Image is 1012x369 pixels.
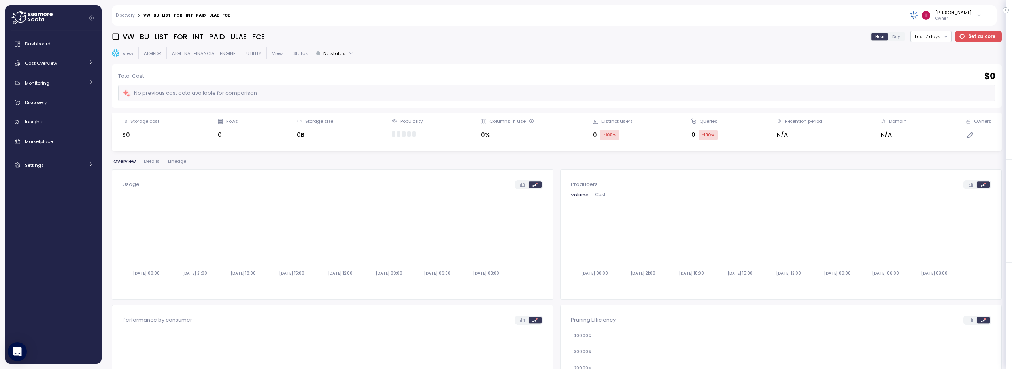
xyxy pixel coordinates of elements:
[595,192,606,197] span: Cost
[679,271,704,276] tspan: [DATE] 18:00
[123,89,257,98] div: No previous cost data available for comparison
[910,31,952,42] button: Last 7 days
[910,11,918,19] img: 68790ce639d2d68da1992664.PNG
[691,130,718,140] div: 0
[881,130,907,139] div: N/A
[305,118,333,124] div: Storage size
[600,130,619,140] div: -100 %
[133,271,160,276] tspan: [DATE] 00:00
[8,134,98,149] a: Marketplace
[400,118,423,124] div: Popularity
[892,34,900,40] span: Day
[279,271,304,276] tspan: [DATE] 15:00
[25,80,49,86] span: Monitoring
[313,47,357,59] button: No status
[182,271,207,276] tspan: [DATE] 21:00
[935,9,972,16] div: [PERSON_NAME]
[328,271,353,276] tspan: [DATE] 12:00
[969,31,995,42] span: Set as core
[25,99,47,105] span: Discovery
[8,75,98,91] a: Monitoring
[974,118,991,124] div: Owners
[168,159,186,164] span: Lineage
[123,32,265,41] h3: VW_BU_LIST_FOR_INT_PAID_ULAE_FCE
[601,118,633,124] div: Distinct users
[123,50,133,56] p: View
[118,72,144,80] p: Total Cost
[123,181,140,188] p: Usage
[230,271,256,276] tspan: [DATE] 18:00
[25,41,51,47] span: Dashboard
[776,271,801,276] tspan: [DATE] 12:00
[8,94,98,110] a: Discovery
[823,271,850,276] tspan: [DATE] 09:00
[875,34,885,40] span: Hour
[593,130,633,140] div: 0
[122,130,159,139] div: $0
[130,118,159,124] div: Storage cost
[889,118,907,124] div: Domain
[293,50,309,56] p: Status:
[581,271,608,276] tspan: [DATE] 00:00
[571,193,589,197] span: Volume
[571,181,598,188] p: Producers
[246,50,261,56] p: UTILITY
[25,119,44,125] span: Insights
[8,36,98,52] a: Dashboard
[8,114,98,130] a: Insights
[574,349,591,354] tspan: 300.00%
[87,15,96,21] button: Collapse navigation
[8,342,27,361] div: Open Intercom Messenger
[25,138,53,145] span: Marketplace
[955,31,1002,42] button: Set as core
[785,118,822,124] div: Retention period
[424,271,451,276] tspan: [DATE] 06:00
[375,271,402,276] tspan: [DATE] 09:00
[113,159,136,164] span: Overview
[144,50,161,56] p: AIGIEDR
[143,13,230,17] div: VW_BU_LIST_FOR_INT_PAID_ULAE_FCE
[8,157,98,173] a: Settings
[921,271,947,276] tspan: [DATE] 03:00
[699,130,718,140] div: -100 %
[481,130,534,139] div: 0%
[984,71,995,82] h2: $ 0
[25,162,44,168] span: Settings
[631,271,655,276] tspan: [DATE] 21:00
[116,13,134,17] a: Discovery
[218,130,238,139] div: 0
[144,159,160,164] span: Details
[489,118,534,124] div: Columns in use
[8,55,98,71] a: Cost Overview
[123,316,192,324] p: Performance by consumer
[323,50,346,56] div: No status
[700,118,717,124] div: Queries
[472,271,499,276] tspan: [DATE] 03:00
[872,271,899,276] tspan: [DATE] 06:00
[571,316,616,324] p: Pruning Efficiency
[138,13,140,18] div: >
[777,130,822,139] div: N/A
[922,11,930,19] img: ACg8ocKLuhHFaZBJRg6H14Zm3JrTaqN1bnDy5ohLcNYWE-rfMITsOg=s96-c
[226,118,238,124] div: Rows
[935,16,972,21] p: Owner
[172,50,236,56] p: AIGI_NA_FINANCIAL_ENGINE
[25,60,57,66] span: Cost Overview
[727,271,753,276] tspan: [DATE] 15:00
[573,333,591,338] tspan: 400.00%
[272,50,283,56] p: View
[297,130,333,139] div: 0B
